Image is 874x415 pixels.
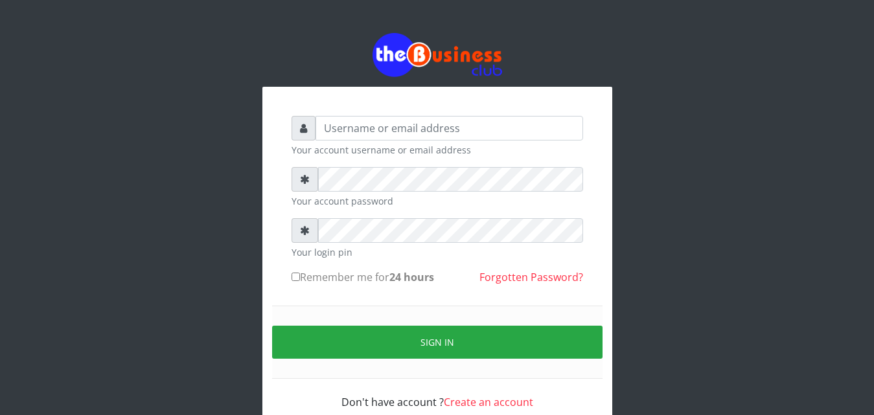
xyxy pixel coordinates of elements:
a: Forgotten Password? [479,270,583,284]
small: Your login pin [292,245,583,259]
button: Sign in [272,326,603,359]
b: 24 hours [389,270,434,284]
small: Your account password [292,194,583,208]
small: Your account username or email address [292,143,583,157]
div: Don't have account ? [292,379,583,410]
input: Username or email address [316,116,583,140]
label: Remember me for [292,269,434,285]
a: Create an account [444,395,533,409]
input: Remember me for24 hours [292,273,300,281]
